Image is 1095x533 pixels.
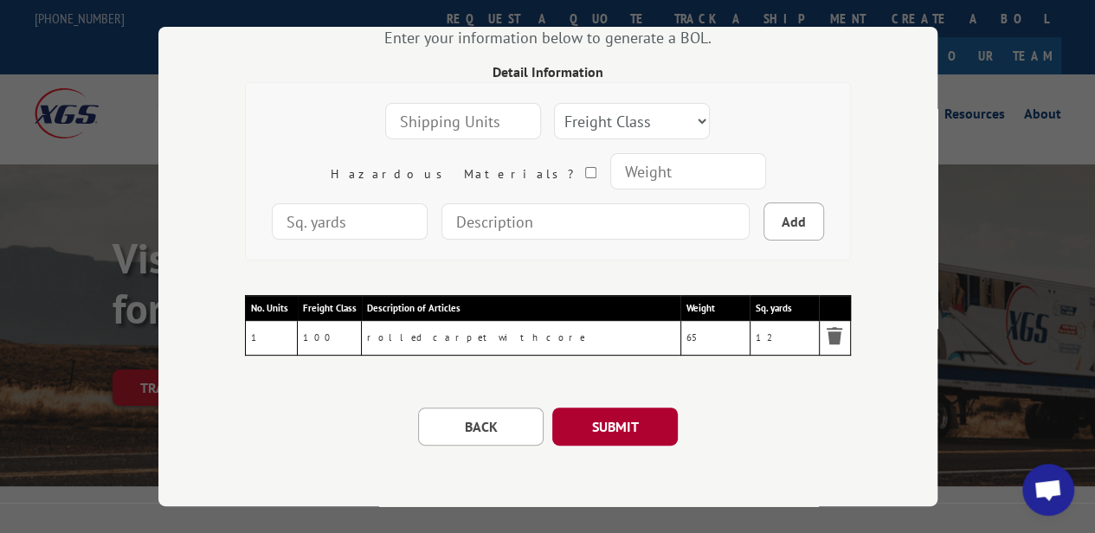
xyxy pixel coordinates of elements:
label: Hazardous Materials? [330,166,596,182]
td: rolled carpet with core [361,320,680,356]
div: Detail Information [245,61,851,82]
input: Description [441,203,750,240]
th: Sq. yards [750,295,819,320]
th: No. Units [245,295,297,320]
input: Weight [609,153,765,189]
input: Shipping Units [385,103,541,139]
div: Enter your information below to generate a BOL. [245,28,851,48]
div: Open chat [1022,464,1074,516]
td: 12 [750,320,819,356]
th: Freight Class [297,295,361,320]
img: Remove item [824,325,845,346]
input: Sq. yards [272,203,428,240]
button: SUBMIT [552,408,678,446]
input: Hazardous Materials? [584,167,596,178]
td: 1 [245,320,297,356]
th: Description of Articles [361,295,680,320]
td: 100 [297,320,361,356]
button: BACK [418,408,544,446]
button: Add [763,202,824,241]
th: Weight [680,295,750,320]
td: 65 [680,320,750,356]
